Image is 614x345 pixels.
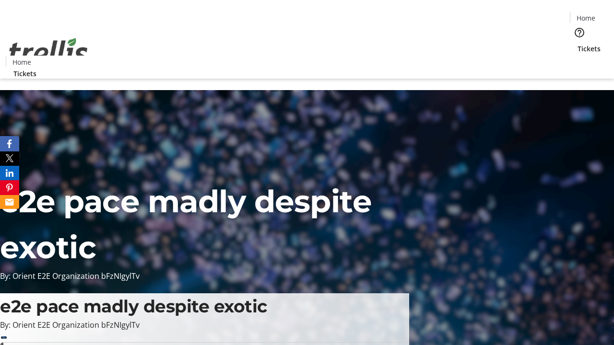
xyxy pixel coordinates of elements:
span: Tickets [13,69,36,79]
a: Tickets [570,44,608,54]
button: Help [570,23,589,42]
button: Cart [570,54,589,73]
span: Tickets [578,44,601,54]
img: Orient E2E Organization bFzNIgylTv's Logo [6,27,91,75]
span: Home [12,57,31,67]
span: Home [577,13,595,23]
a: Home [570,13,601,23]
a: Home [6,57,37,67]
a: Tickets [6,69,44,79]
